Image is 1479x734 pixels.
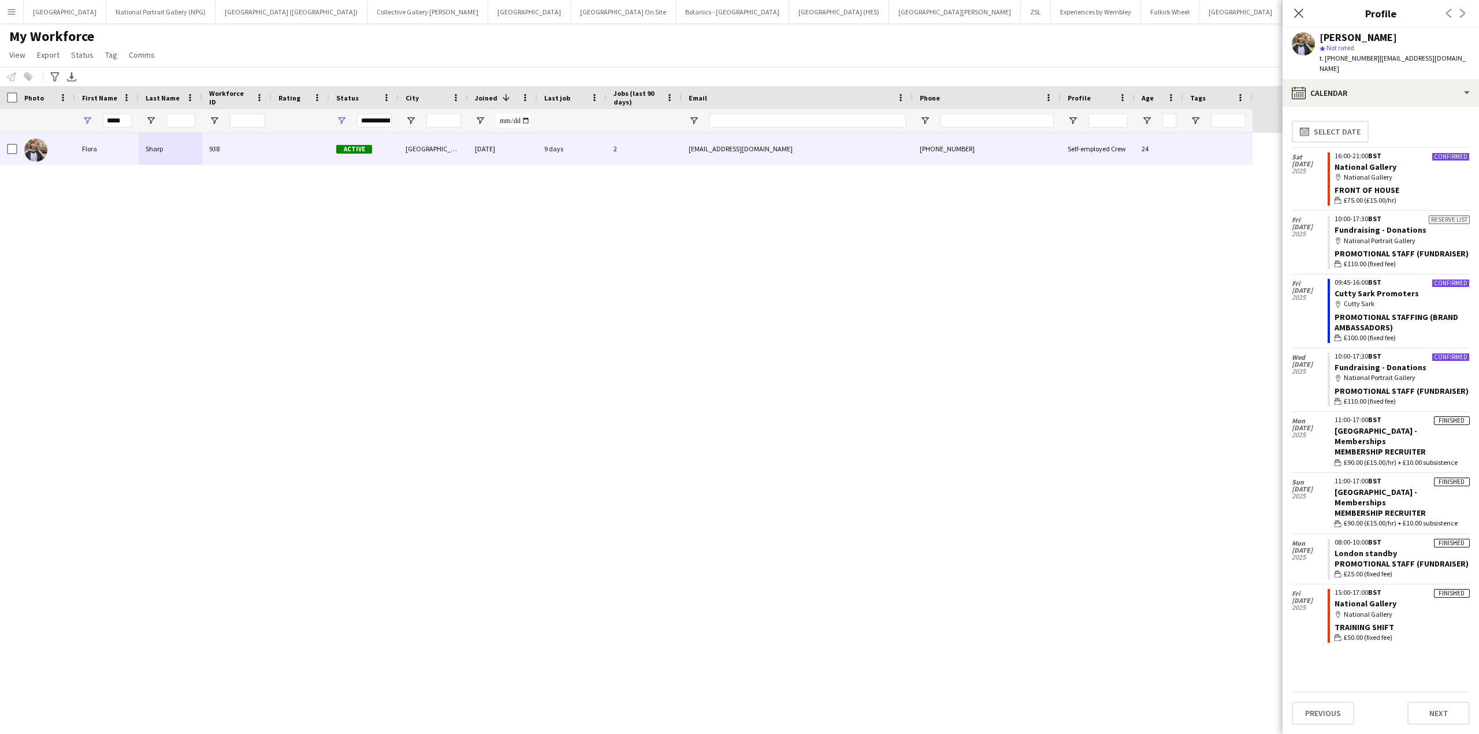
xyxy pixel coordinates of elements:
[1344,632,1392,643] span: £50.00 (fixed fee)
[1434,589,1470,598] div: Finished
[941,114,1054,128] input: Phone Filter Input
[571,1,676,23] button: [GEOGRAPHIC_DATA] On Site
[1368,415,1381,424] span: BST
[1335,558,1470,569] div: Promotional Staff (Fundraiser)
[1344,518,1458,528] span: £90.00 (£15.00/hr) + £10.00 subsistence
[1335,416,1470,423] div: 11:00-17:00
[103,114,132,128] input: First Name Filter Input
[1292,554,1328,561] span: 2025
[1335,162,1396,172] a: National Gallery
[889,1,1021,23] button: [GEOGRAPHIC_DATA][PERSON_NAME]
[1141,1,1199,23] button: Falkirk Wheel
[475,94,497,102] span: Joined
[496,114,530,128] input: Joined Filter Input
[1335,152,1470,159] div: 16:00-21:00
[1335,312,1470,333] div: Promotional Staffing (Brand Ambassadors)
[24,139,47,162] img: Flora Sharp
[689,115,699,126] button: Open Filter Menu
[689,94,707,102] span: Email
[920,94,940,102] span: Phone
[1368,352,1381,360] span: BST
[1292,604,1328,611] span: 2025
[1292,597,1328,604] span: [DATE]
[1051,1,1141,23] button: Experiences by Wembley
[1061,133,1135,165] div: Self-employed Crew
[82,115,92,126] button: Open Filter Menu
[676,1,789,23] button: Botanics - [GEOGRAPHIC_DATA]
[1320,54,1466,73] span: | [EMAIL_ADDRESS][DOMAIN_NAME]
[913,133,1061,165] div: [PHONE_NUMBER]
[1335,372,1470,383] div: National Portrait Gallery
[1292,354,1328,361] span: Wed
[1142,115,1152,126] button: Open Filter Menu
[682,133,913,165] div: [EMAIL_ADDRESS][DOMAIN_NAME]
[48,70,62,84] app-action-btn: Advanced filters
[336,94,359,102] span: Status
[1368,151,1381,160] span: BST
[920,115,930,126] button: Open Filter Menu
[1368,538,1381,546] span: BST
[1335,288,1419,299] a: Cutty Sark Promoters
[1021,1,1051,23] button: ZSL
[1326,43,1354,52] span: Not rated
[1335,548,1397,558] a: London standby
[1320,32,1397,43] div: [PERSON_NAME]
[1335,446,1470,457] div: Membership Recruiter
[1335,426,1417,446] a: [GEOGRAPHIC_DATA] - Memberships
[1335,299,1470,309] div: Cutty Sark
[1292,167,1328,174] span: 2025
[24,1,106,23] button: [GEOGRAPHIC_DATA]
[1068,115,1078,126] button: Open Filter Menu
[9,28,94,45] span: My Workforce
[1335,386,1470,396] div: Promotional Staff (Fundraiser)
[1292,547,1328,554] span: [DATE]
[209,89,251,106] span: Workforce ID
[1199,1,1282,23] button: [GEOGRAPHIC_DATA]
[66,47,98,62] a: Status
[544,94,570,102] span: Last job
[406,94,419,102] span: City
[1335,279,1470,286] div: 09:45-16:00
[1335,215,1470,222] div: 10:00-17:30
[1282,1,1369,23] button: Conifox Adventure Park
[1335,362,1426,372] a: Fundraising - Donations
[1344,569,1392,579] span: £25.00 (fixed fee)
[1335,598,1396,609] a: National Gallery
[1432,279,1470,288] div: Confirmed
[1292,479,1328,486] span: Sun
[1434,416,1470,425] div: Finished
[1292,493,1328,500] span: 2025
[1335,508,1470,518] div: Membership Recruiter
[1335,236,1470,246] div: National Portrait Gallery
[1335,487,1417,508] a: [GEOGRAPHIC_DATA] - Memberships
[1368,214,1381,223] span: BST
[1344,333,1396,343] span: £100.00 (fixed fee)
[1368,278,1381,286] span: BST
[146,115,156,126] button: Open Filter Menu
[1344,195,1396,206] span: £75.00 (£15.00/hr)
[336,115,347,126] button: Open Filter Menu
[166,114,195,128] input: Last Name Filter Input
[209,115,220,126] button: Open Filter Menu
[230,114,265,128] input: Workforce ID Filter Input
[607,133,682,165] div: 2
[1335,353,1470,360] div: 10:00-17:30
[1292,217,1328,223] span: Fri
[1335,478,1470,485] div: 11:00-17:00
[1142,94,1154,102] span: Age
[65,70,79,84] app-action-btn: Export XLSX
[139,133,202,165] div: Sharp
[1292,287,1328,294] span: [DATE]
[105,50,117,60] span: Tag
[1292,424,1328,431] span: [DATE]
[1407,702,1470,725] button: Next
[124,47,159,62] a: Comms
[129,50,155,60] span: Comms
[1283,79,1479,107] div: Calendar
[709,114,906,128] input: Email Filter Input
[1292,368,1328,375] span: 2025
[1292,294,1328,301] span: 2025
[37,50,60,60] span: Export
[537,133,607,165] div: 9 days
[1344,396,1396,407] span: £110.00 (fixed fee)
